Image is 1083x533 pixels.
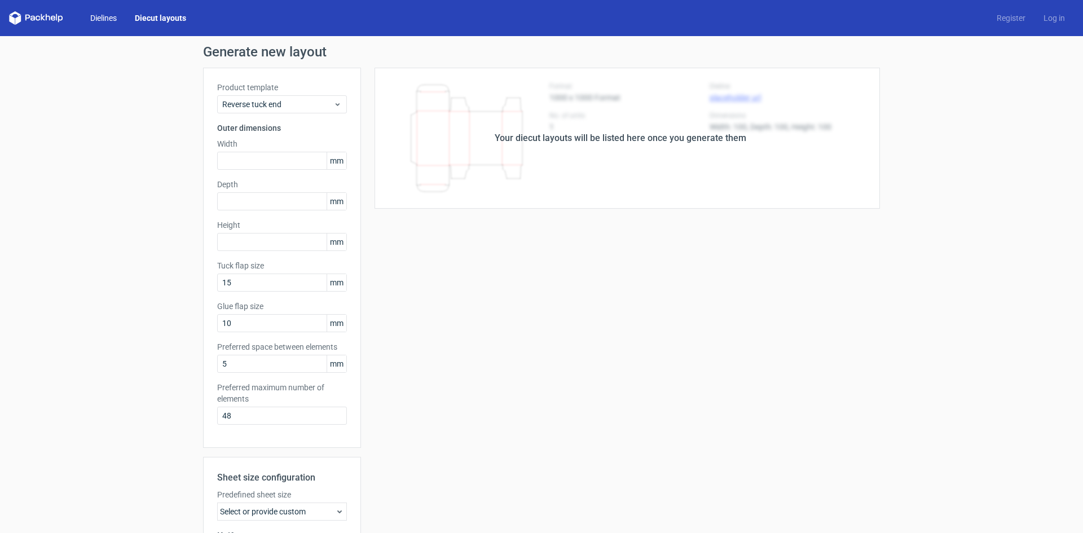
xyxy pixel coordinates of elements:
span: mm [327,193,346,210]
h3: Outer dimensions [217,122,347,134]
label: Predefined sheet size [217,489,347,500]
label: Glue flap size [217,301,347,312]
label: Width [217,138,347,149]
label: Product template [217,82,347,93]
div: Your diecut layouts will be listed here once you generate them [495,131,746,145]
a: Log in [1034,12,1074,24]
span: Reverse tuck end [222,99,333,110]
span: mm [327,234,346,250]
div: Select or provide custom [217,503,347,521]
label: Height [217,219,347,231]
a: Diecut layouts [126,12,195,24]
span: mm [327,355,346,372]
span: mm [327,315,346,332]
span: mm [327,152,346,169]
h1: Generate new layout [203,45,880,59]
span: mm [327,274,346,291]
label: Tuck flap size [217,260,347,271]
label: Depth [217,179,347,190]
label: Preferred maximum number of elements [217,382,347,404]
a: Dielines [81,12,126,24]
a: Register [988,12,1034,24]
label: Preferred space between elements [217,341,347,353]
h2: Sheet size configuration [217,471,347,484]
